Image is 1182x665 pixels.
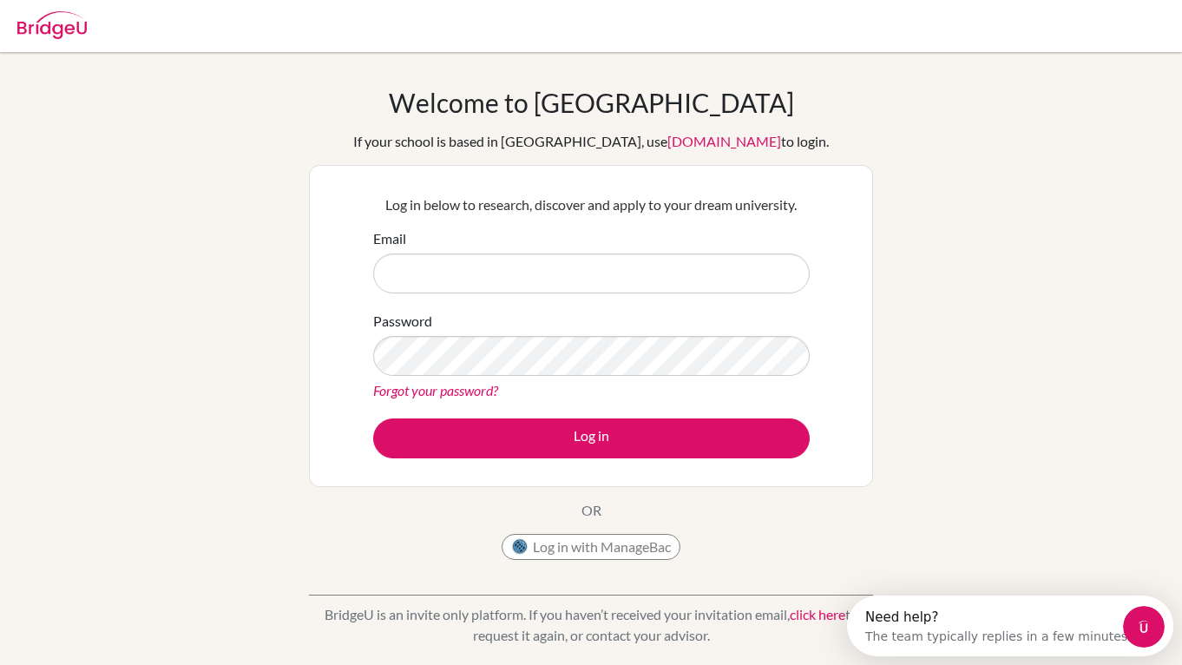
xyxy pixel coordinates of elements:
[7,7,336,55] div: Open Intercom Messenger
[309,604,873,646] p: BridgeU is an invite only platform. If you haven’t received your invitation email, to request it ...
[373,194,810,215] p: Log in below to research, discover and apply to your dream university.
[17,11,87,39] img: Bridge-U
[353,131,829,152] div: If your school is based in [GEOGRAPHIC_DATA], use to login.
[389,87,794,118] h1: Welcome to [GEOGRAPHIC_DATA]
[667,133,781,149] a: [DOMAIN_NAME]
[1123,606,1165,648] iframe: Intercom live chat
[373,418,810,458] button: Log in
[373,311,432,332] label: Password
[18,15,285,29] div: Need help?
[502,534,680,560] button: Log in with ManageBac
[18,29,285,47] div: The team typically replies in a few minutes.
[790,606,845,622] a: click here
[373,382,498,398] a: Forgot your password?
[847,596,1173,656] iframe: Intercom live chat discovery launcher
[581,500,601,521] p: OR
[373,228,406,249] label: Email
